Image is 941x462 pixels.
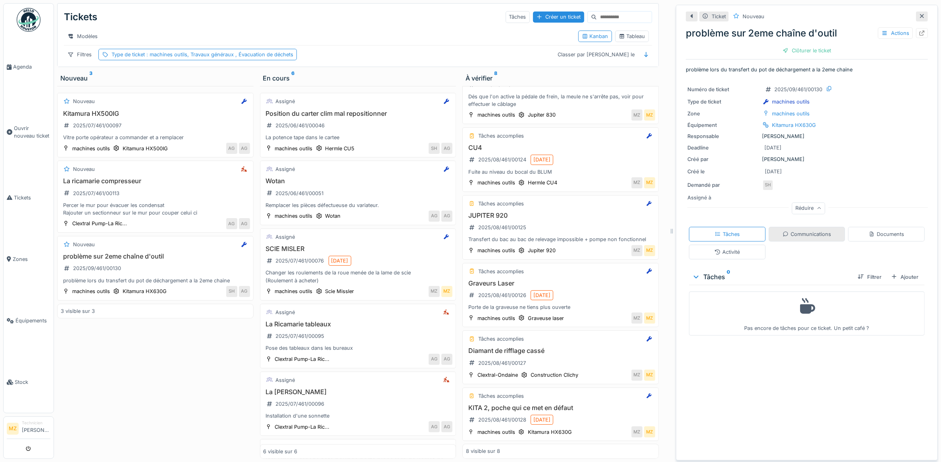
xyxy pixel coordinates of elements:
[854,272,885,282] div: Filtrer
[466,93,655,108] div: Dés que l'on active la pédale de frein, la meule ne s'arrête pas, voir pour effectuer le câblage
[325,288,354,295] div: Scie Missler
[687,132,926,140] div: [PERSON_NAME]
[226,218,237,229] div: AG
[264,344,453,352] div: Pose des tableaux dans les bureaux
[61,277,250,284] div: problème lors du transfert du pot de déchargement a la 2eme chaine
[73,190,119,197] div: 2025/07/461/00113
[264,245,453,253] h3: SCIE MISLER
[429,143,440,154] div: SH
[792,203,825,214] div: Réduire
[687,121,759,129] div: Équipement
[478,416,526,424] div: 2025/08/461/00128
[762,180,774,191] div: SH
[123,288,167,295] div: Kitamura HX630G
[123,145,168,152] div: Kitamura HX500IG
[441,211,452,222] div: AG
[478,268,524,275] div: Tâches accomplies
[783,230,831,238] div: Communications
[226,286,237,297] div: SH
[466,236,655,243] div: Transfert du bac au bac de relevage impossible + pompe non fonctionnel
[264,320,453,328] h3: La Ricamarie tableaux
[687,132,759,140] div: Responsable
[772,121,816,129] div: Kitamura HX630G
[15,317,50,324] span: Équipements
[429,421,440,432] div: AG
[687,110,759,117] div: Zone
[687,155,926,163] div: [PERSON_NAME]
[13,63,50,71] span: Agenda
[276,332,325,340] div: 2025/07/461/00095
[276,233,295,241] div: Assigné
[264,201,453,209] div: Remplacer les pièces défectueuse du variateur.
[61,134,250,141] div: Vitre porte opérateur a commander et a remplacer
[694,295,920,332] div: Pas encore de tâches pour ce ticket. Un petit café ?
[477,371,518,379] div: Clextral-Ondaine
[276,309,295,316] div: Assigné
[7,423,19,435] li: MZ
[466,144,655,151] h3: CU4
[73,98,95,105] div: Nouveau
[14,194,50,201] span: Tickets
[687,86,759,93] div: Numéro de ticket
[22,420,50,426] div: Technicien
[466,404,655,412] h3: KITA 2, poche qui ce met en défaut
[533,156,550,163] div: [DATE]
[264,269,453,284] div: Changer les roulements de la roue menée de la lame de scie (Roulement à acheter)
[478,224,526,231] div: 2025/08/461/00125
[275,423,330,431] div: Clextral Pump-La Ric...
[4,228,54,290] a: Zones
[145,52,293,58] span: : machines outils, Travaux généraux , Évacuation de déchets
[7,420,50,439] a: MZ Technicien[PERSON_NAME]
[686,66,928,73] p: problème lors du transfert du pot de déchargement a la 2eme chaine
[644,312,655,324] div: MZ
[64,31,101,42] div: Modèles
[554,49,639,60] div: Classer par [PERSON_NAME] le
[61,253,250,260] h3: problème sur 2eme chaîne d'outil
[644,177,655,188] div: MZ
[73,265,121,272] div: 2025/09/461/00130
[325,145,355,152] div: Hermle CU5
[715,230,740,238] div: Tâches
[331,257,348,265] div: [DATE]
[466,212,655,219] h3: JUPITER 920
[869,230,904,238] div: Documents
[687,194,759,201] div: Assigné à
[631,312,643,324] div: MZ
[325,212,341,220] div: Wotan
[714,248,740,256] div: Activité
[466,73,656,83] div: À vérifier
[466,168,655,176] div: Fuite au niveau du bocal du BLUM
[631,177,643,188] div: MZ
[264,177,453,185] h3: Wotan
[264,110,453,117] h3: Position du carter clim mal repositionner
[17,8,40,32] img: Badge_color-CXgf-gQk.svg
[429,286,440,297] div: MZ
[275,355,330,363] div: Clextral Pump-La Ric...
[531,371,578,379] div: Construction Clichy
[239,286,250,297] div: AG
[429,211,440,222] div: AG
[687,155,759,163] div: Créé par
[478,291,526,299] div: 2025/08/461/00126
[4,290,54,351] a: Équipements
[72,145,110,152] div: machines outils
[477,247,515,254] div: machines outils
[73,241,95,248] div: Nouveau
[687,144,759,151] div: Deadline
[644,245,655,256] div: MZ
[644,370,655,381] div: MZ
[644,109,655,121] div: MZ
[112,51,293,58] div: Type de ticket
[631,245,643,256] div: MZ
[888,272,922,282] div: Ajouter
[276,257,324,265] div: 2025/07/461/00076
[772,110,810,117] div: machines outils
[89,73,92,83] sup: 3
[687,98,759,105] div: Type de ticket
[619,33,645,40] div: Tableau
[276,165,295,173] div: Assigné
[264,448,298,455] div: 6 visible sur 6
[61,201,250,217] div: Percer le mur pour évacuer les condensat Rajouter un sectionneur sur le mur pour couper celui ci
[60,73,250,83] div: Nouveau
[275,212,313,220] div: machines outils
